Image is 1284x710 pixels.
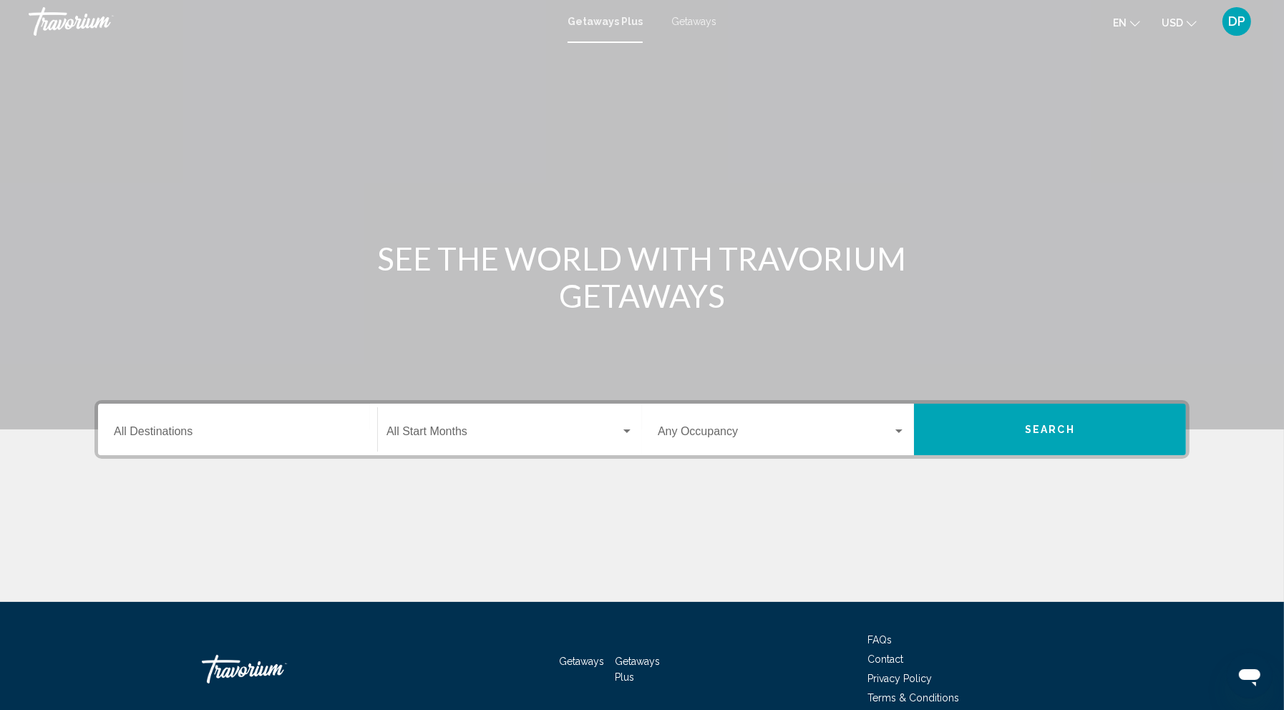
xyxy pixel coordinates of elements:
span: en [1113,17,1127,29]
a: FAQs [867,634,892,646]
button: Change currency [1162,12,1197,33]
a: Getaways [559,656,604,667]
a: Getaways Plus [616,656,661,683]
a: Privacy Policy [867,673,932,684]
span: DP [1228,14,1245,29]
iframe: Кнопка запуска окна обмена сообщениями [1227,653,1273,699]
button: Search [914,404,1186,455]
a: Terms & Conditions [867,692,959,704]
a: Travorium [202,648,345,691]
a: Contact [867,653,903,665]
button: Change language [1113,12,1140,33]
a: Getaways Plus [568,16,643,27]
div: Search widget [98,404,1186,455]
button: User Menu [1218,6,1255,37]
a: Getaways [671,16,716,27]
span: USD [1162,17,1183,29]
h1: SEE THE WORLD WITH TRAVORIUM GETAWAYS [374,240,910,314]
span: Search [1025,424,1075,436]
a: Travorium [29,7,553,36]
